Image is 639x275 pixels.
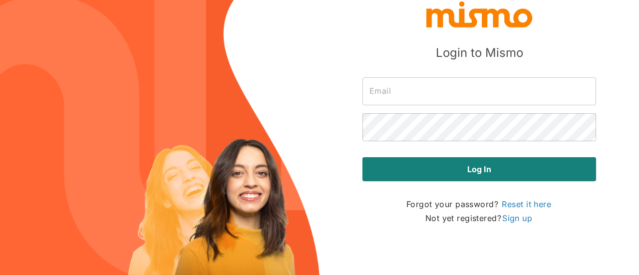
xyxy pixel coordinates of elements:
[425,211,533,225] p: Not yet registered?
[362,77,596,105] input: Email
[362,157,596,181] button: Log in
[436,45,523,61] h5: Login to Mismo
[501,212,533,224] a: Sign up
[406,197,552,211] p: Forgot your password?
[501,198,552,210] a: Reset it here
